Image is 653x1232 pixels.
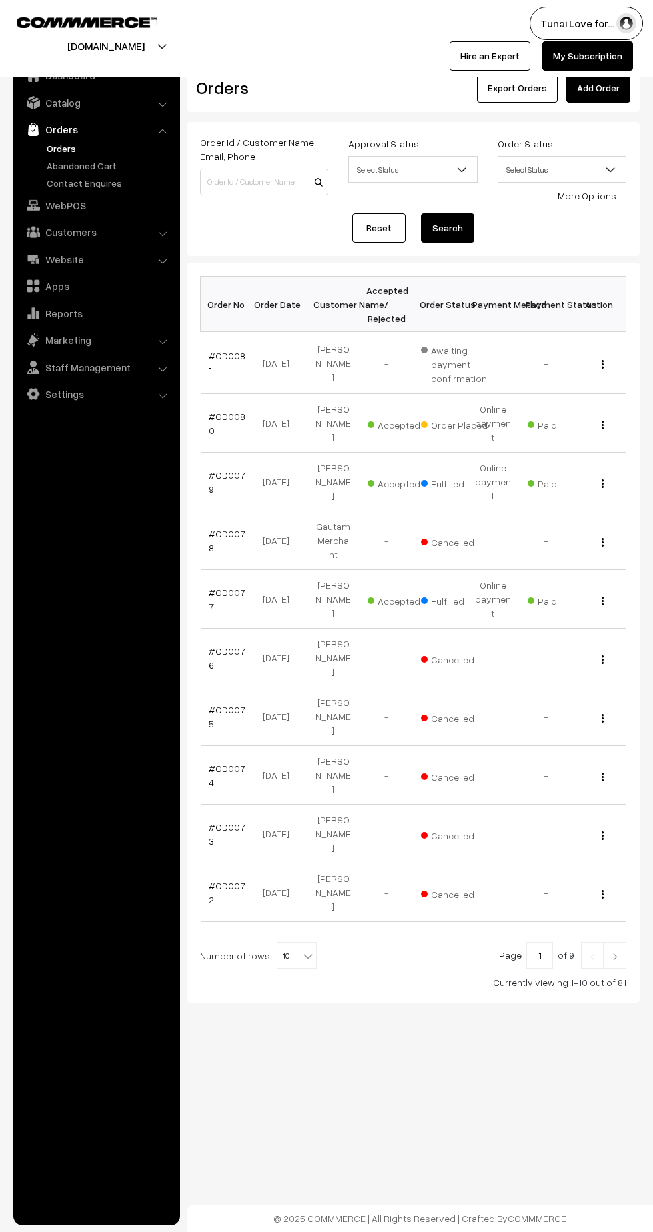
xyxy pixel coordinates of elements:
[602,538,604,547] img: Menu
[421,213,474,243] button: Search
[17,117,175,141] a: Orders
[253,277,307,332] th: Order Date
[558,190,616,201] a: More Options
[528,473,594,491] span: Paid
[360,687,413,746] td: -
[196,77,327,98] h2: Orders
[602,655,604,664] img: Menu
[602,597,604,605] img: Menu
[17,247,175,271] a: Website
[421,473,488,491] span: Fulfilled
[421,884,488,901] span: Cancelled
[209,821,245,847] a: #OD0073
[602,831,604,840] img: Menu
[466,570,520,629] td: Online payment
[200,949,270,963] span: Number of rows
[602,714,604,723] img: Menu
[360,511,413,570] td: -
[602,773,604,781] img: Menu
[421,591,488,608] span: Fulfilled
[616,13,636,33] img: user
[520,629,573,687] td: -
[209,350,245,375] a: #OD0081
[348,137,419,151] label: Approval Status
[413,277,466,332] th: Order Status
[43,159,175,173] a: Abandoned Cart
[466,453,520,511] td: Online payment
[209,587,245,612] a: #OD0077
[17,91,175,115] a: Catalog
[307,511,360,570] td: Gautam Merchant
[43,176,175,190] a: Contact Enquires
[253,805,307,863] td: [DATE]
[609,953,621,961] img: Right
[602,479,604,488] img: Menu
[253,453,307,511] td: [DATE]
[360,805,413,863] td: -
[187,1205,653,1232] footer: © 2025 COMMMERCE | All Rights Reserved | Crafted By
[17,274,175,298] a: Apps
[530,7,643,40] button: Tunai Love for…
[21,29,191,63] button: [DOMAIN_NAME]
[209,704,245,729] a: #OD0075
[520,277,573,332] th: Payment Status
[602,421,604,429] img: Menu
[253,687,307,746] td: [DATE]
[558,949,574,961] span: of 9
[17,382,175,406] a: Settings
[200,169,328,195] input: Order Id / Customer Name / Customer Email / Customer Phone
[209,469,245,495] a: #OD0079
[17,301,175,325] a: Reports
[253,511,307,570] td: [DATE]
[450,41,530,71] a: Hire an Expert
[17,13,133,29] a: COMMMERCE
[209,528,245,553] a: #OD0078
[466,277,520,332] th: Payment Method
[253,332,307,394] td: [DATE]
[17,193,175,217] a: WebPOS
[499,949,522,961] span: Page
[360,746,413,805] td: -
[360,629,413,687] td: -
[307,394,360,453] td: [PERSON_NAME]
[360,332,413,394] td: -
[307,805,360,863] td: [PERSON_NAME]
[520,687,573,746] td: -
[17,328,175,352] a: Marketing
[421,415,488,432] span: Order Placed
[209,763,245,788] a: #OD0074
[602,360,604,369] img: Menu
[307,453,360,511] td: [PERSON_NAME]
[253,570,307,629] td: [DATE]
[566,73,630,103] a: Add Order
[17,355,175,379] a: Staff Management
[528,415,594,432] span: Paid
[498,156,626,183] span: Select Status
[307,277,360,332] th: Customer Name
[520,332,573,394] td: -
[498,137,553,151] label: Order Status
[520,805,573,863] td: -
[17,220,175,244] a: Customers
[209,411,245,436] a: #OD0080
[477,73,558,103] button: Export Orders
[586,953,598,961] img: Left
[520,863,573,922] td: -
[277,942,317,969] span: 10
[43,141,175,155] a: Orders
[209,645,245,671] a: #OD0076
[348,156,477,183] span: Select Status
[307,332,360,394] td: [PERSON_NAME]
[253,394,307,453] td: [DATE]
[277,943,316,969] span: 10
[307,687,360,746] td: [PERSON_NAME]
[349,158,476,181] span: Select Status
[368,473,434,491] span: Accepted
[368,591,434,608] span: Accepted
[360,863,413,922] td: -
[352,213,406,243] a: Reset
[520,746,573,805] td: -
[573,277,626,332] th: Action
[200,135,328,163] label: Order Id / Customer Name, Email, Phone
[360,277,413,332] th: Accepted / Rejected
